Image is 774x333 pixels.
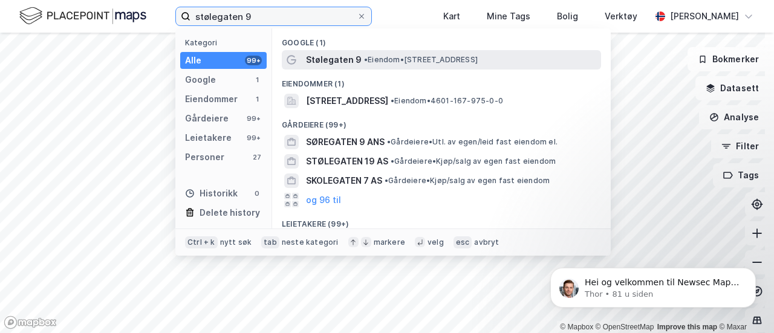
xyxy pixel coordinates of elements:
[695,76,769,100] button: Datasett
[185,73,216,87] div: Google
[185,131,232,145] div: Leietakere
[252,189,262,198] div: 0
[220,238,252,247] div: nytt søk
[428,238,444,247] div: velg
[557,9,578,24] div: Bolig
[306,173,382,188] span: SKOLEGATEN 7 AS
[272,111,611,132] div: Gårdeiere (99+)
[699,105,769,129] button: Analyse
[306,193,341,207] button: og 96 til
[185,38,267,47] div: Kategori
[391,96,394,105] span: •
[532,242,774,327] iframe: Intercom notifications melding
[391,157,394,166] span: •
[306,94,388,108] span: [STREET_ADDRESS]
[364,55,368,64] span: •
[387,137,558,147] span: Gårdeiere • Utl. av egen/leid fast eiendom el.
[385,176,388,185] span: •
[391,157,556,166] span: Gårdeiere • Kjøp/salg av egen fast eiendom
[391,96,503,106] span: Eiendom • 4601-167-975-0-0
[252,152,262,162] div: 27
[272,70,611,91] div: Eiendommer (1)
[711,134,769,158] button: Filter
[454,236,472,248] div: esc
[713,163,769,187] button: Tags
[245,133,262,143] div: 99+
[272,210,611,231] div: Leietakere (99+)
[245,56,262,65] div: 99+
[282,238,339,247] div: neste kategori
[306,53,362,67] span: Stølegaten 9
[190,7,357,25] input: Søk på adresse, matrikkel, gårdeiere, leietakere eller personer
[19,5,146,27] img: logo.f888ab2527a4732fd821a326f86c7f29.svg
[200,205,260,220] div: Delete history
[487,9,530,24] div: Mine Tags
[560,323,593,331] a: Mapbox
[688,47,769,71] button: Bokmerker
[443,9,460,24] div: Kart
[272,28,611,50] div: Google (1)
[185,236,218,248] div: Ctrl + k
[387,137,391,146] span: •
[185,111,229,126] div: Gårdeiere
[374,238,405,247] div: markere
[4,315,57,329] a: Mapbox homepage
[596,323,654,331] a: OpenStreetMap
[306,135,385,149] span: SØREGATEN 9 ANS
[385,176,550,186] span: Gårdeiere • Kjøp/salg av egen fast eiendom
[657,323,717,331] a: Improve this map
[474,238,499,247] div: avbryt
[185,150,224,164] div: Personer
[364,55,478,65] span: Eiendom • [STREET_ADDRESS]
[245,114,262,123] div: 99+
[670,9,739,24] div: [PERSON_NAME]
[185,186,238,201] div: Historikk
[185,92,238,106] div: Eiendommer
[252,75,262,85] div: 1
[261,236,279,248] div: tab
[306,154,388,169] span: STØLEGATEN 19 AS
[252,94,262,104] div: 1
[605,9,637,24] div: Verktøy
[185,53,201,68] div: Alle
